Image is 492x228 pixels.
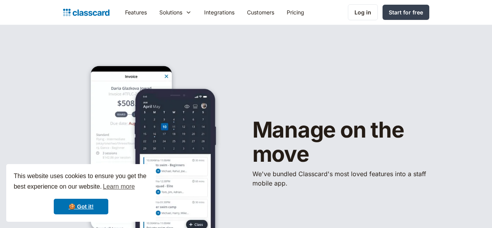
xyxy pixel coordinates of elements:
a: Customers [241,4,280,21]
a: learn more about cookies [102,181,136,193]
a: Integrations [198,4,241,21]
a: Pricing [280,4,310,21]
a: dismiss cookie message [54,199,108,214]
div: Solutions [159,8,182,16]
div: cookieconsent [6,164,156,222]
a: home [63,7,109,18]
div: Start for free [389,8,423,16]
a: Features [119,4,153,21]
a: Log in [348,4,378,20]
p: We've bundled ​Classcard's most loved features into a staff mobile app. [252,169,429,188]
div: Solutions [153,4,198,21]
div: Log in [354,8,371,16]
h1: Manage on the move [252,118,429,166]
a: Start for free [383,5,429,20]
span: This website uses cookies to ensure you get the best experience on our website. [14,171,148,193]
